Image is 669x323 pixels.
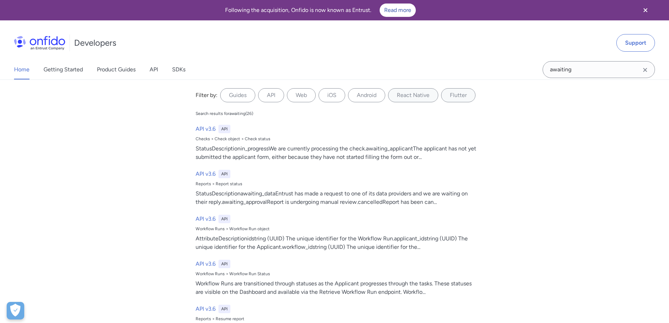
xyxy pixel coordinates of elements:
[319,88,345,102] label: iOS
[218,170,230,178] div: API
[74,37,116,49] h1: Developers
[8,4,632,17] div: Following the acquisition, Onfido is now known as Entrust.
[193,167,482,209] a: API v3.6APIReports > Report statusStatusDescriptionawaiting_dataEntrust has made a request to one...
[172,60,185,79] a: SDKs
[380,4,416,17] a: Read more
[196,125,216,133] h6: API v3.6
[641,6,650,14] svg: Close banner
[218,125,230,133] div: API
[7,302,24,319] div: Cookie Preferences
[14,36,65,50] img: Onfido Logo
[44,60,83,79] a: Getting Started
[196,316,479,322] div: Reports > Resume report
[196,170,216,178] h6: API v3.6
[196,111,253,116] div: Search results for awaiting ( 26 )
[150,60,158,79] a: API
[218,260,230,268] div: API
[193,122,482,164] a: API v3.6APIChecks > Check object > Check statusStatusDescriptionin_progressWe are currently proce...
[196,189,479,206] div: StatusDescriptionawaiting_dataEntrust has made a request to one of its data providers and we are ...
[196,226,479,232] div: Workflow Runs > Workflow Run object
[196,305,216,313] h6: API v3.6
[196,215,216,223] h6: API v3.6
[196,271,479,277] div: Workflow Runs > Workflow Run Status
[14,60,29,79] a: Home
[97,60,136,79] a: Product Guides
[641,66,649,74] svg: Clear search field button
[196,181,479,187] div: Reports > Report status
[218,305,230,313] div: API
[196,144,479,161] div: StatusDescriptionin_progressWe are currently processing the check.awaiting_applicantThe applicant...
[388,88,438,102] label: React Native
[196,260,216,268] h6: API v3.6
[220,88,255,102] label: Guides
[348,88,385,102] label: Android
[196,136,479,142] div: Checks > Check object > Check status
[632,1,658,19] button: Close banner
[7,302,24,319] button: Open Preferences
[193,257,482,299] a: API v3.6APIWorkflow Runs > Workflow Run StatusWorkflow Runs are transitioned through statuses as ...
[287,88,316,102] label: Web
[441,88,475,102] label: Flutter
[193,212,482,254] a: API v3.6APIWorkflow Runs > Workflow Run objectAttributeDescriptionidstring (UUID) The unique iden...
[616,34,655,52] a: Support
[218,215,230,223] div: API
[543,61,655,78] input: Onfido search input field
[196,91,217,99] div: Filter by:
[196,234,479,251] div: AttributeDescriptionidstring (UUID) The unique identifier for the Workflow Run.applicant_idstring...
[196,279,479,296] div: Workflow Runs are transitioned through statuses as the Applicant progresses through the tasks. Th...
[258,88,284,102] label: API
